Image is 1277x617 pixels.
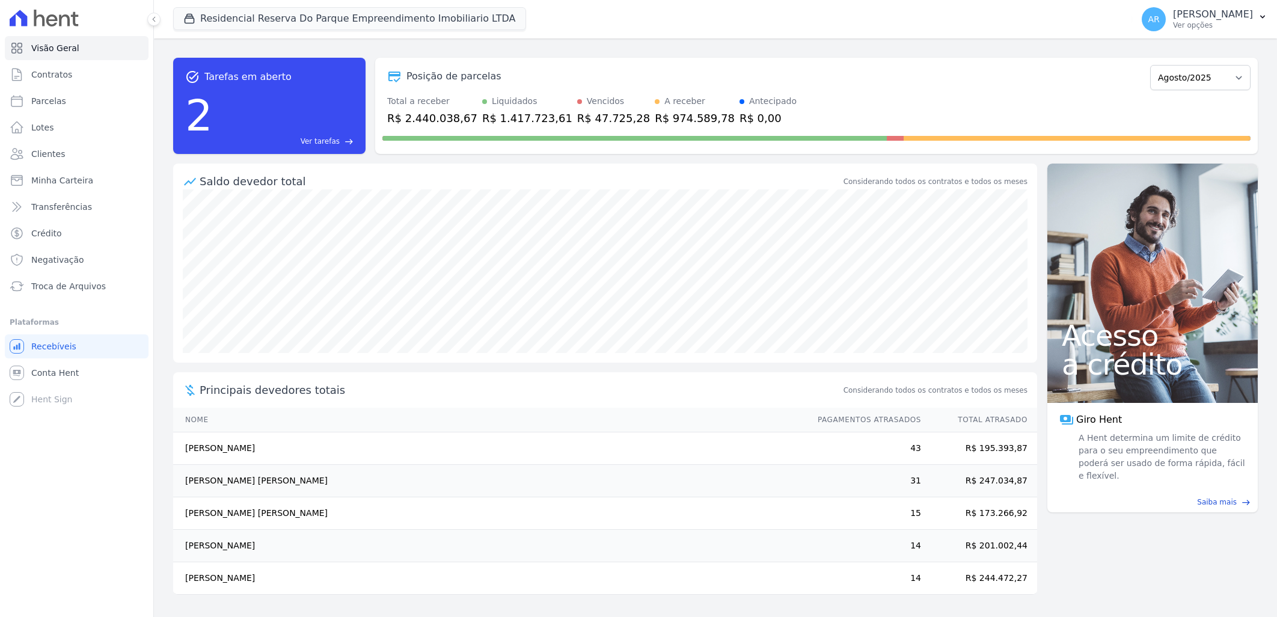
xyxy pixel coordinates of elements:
span: Negativação [31,254,84,266]
div: Vencidos [587,95,624,108]
a: Clientes [5,142,149,166]
p: [PERSON_NAME] [1173,8,1253,20]
div: R$ 0,00 [740,110,797,126]
div: R$ 2.440.038,67 [387,110,477,126]
td: 43 [806,432,922,465]
span: Saiba mais [1197,497,1237,508]
div: R$ 1.417.723,61 [482,110,572,126]
button: AR [PERSON_NAME] Ver opções [1132,2,1277,36]
span: Visão Geral [31,42,79,54]
a: Contratos [5,63,149,87]
span: Recebíveis [31,340,76,352]
td: [PERSON_NAME] [173,432,806,465]
a: Conta Hent [5,361,149,385]
button: Residencial Reserva Do Parque Empreendimento Imobiliario LTDA [173,7,526,30]
td: [PERSON_NAME] [173,562,806,595]
span: Principais devedores totais [200,382,841,398]
th: Nome [173,408,806,432]
td: 15 [806,497,922,530]
div: R$ 47.725,28 [577,110,650,126]
td: 14 [806,530,922,562]
div: Antecipado [749,95,797,108]
span: Troca de Arquivos [31,280,106,292]
td: 14 [806,562,922,595]
a: Recebíveis [5,334,149,358]
a: Transferências [5,195,149,219]
div: Posição de parcelas [406,69,501,84]
a: Visão Geral [5,36,149,60]
div: R$ 974.589,78 [655,110,735,126]
a: Troca de Arquivos [5,274,149,298]
span: Contratos [31,69,72,81]
span: Clientes [31,148,65,160]
span: Conta Hent [31,367,79,379]
div: Considerando todos os contratos e todos os meses [844,176,1027,187]
span: a crédito [1062,350,1243,379]
div: Plataformas [10,315,144,330]
td: 31 [806,465,922,497]
a: Ver tarefas east [218,136,354,147]
div: Liquidados [492,95,537,108]
a: Minha Carteira [5,168,149,192]
span: Acesso [1062,321,1243,350]
td: R$ 201.002,44 [922,530,1037,562]
td: [PERSON_NAME] [173,530,806,562]
div: Total a receber [387,95,477,108]
span: A Hent determina um limite de crédito para o seu empreendimento que poderá ser usado de forma ráp... [1076,432,1246,482]
a: Lotes [5,115,149,140]
span: Crédito [31,227,62,239]
th: Pagamentos Atrasados [806,408,922,432]
th: Total Atrasado [922,408,1037,432]
div: 2 [185,84,213,147]
p: Ver opções [1173,20,1253,30]
a: Crédito [5,221,149,245]
span: Ver tarefas [301,136,340,147]
a: Parcelas [5,89,149,113]
span: Tarefas em aberto [204,70,292,84]
td: R$ 244.472,27 [922,562,1037,595]
div: Saldo devedor total [200,173,841,189]
span: Lotes [31,121,54,134]
td: [PERSON_NAME] [PERSON_NAME] [173,465,806,497]
div: A receber [664,95,705,108]
span: task_alt [185,70,200,84]
span: Parcelas [31,95,66,107]
td: R$ 173.266,92 [922,497,1037,530]
span: Considerando todos os contratos e todos os meses [844,385,1027,396]
span: Giro Hent [1076,413,1122,427]
span: east [1242,498,1251,507]
span: Transferências [31,201,92,213]
span: Minha Carteira [31,174,93,186]
td: R$ 195.393,87 [922,432,1037,465]
span: east [345,137,354,146]
td: [PERSON_NAME] [PERSON_NAME] [173,497,806,530]
a: Negativação [5,248,149,272]
td: R$ 247.034,87 [922,465,1037,497]
a: Saiba mais east [1055,497,1251,508]
span: AR [1148,15,1159,23]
